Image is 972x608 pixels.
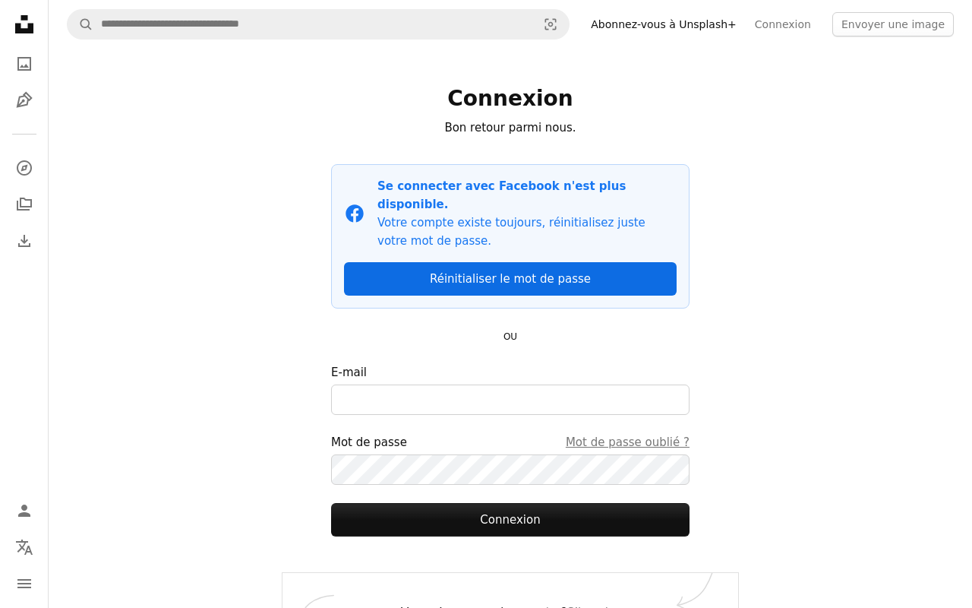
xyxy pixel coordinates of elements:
input: E-mail [331,385,690,415]
p: Votre compte existe toujours, réinitialisez juste votre mot de passe. [377,214,677,250]
input: Mot de passeMot de passe oublié ? [331,454,690,485]
a: Photos [9,49,39,79]
a: Mot de passe oublié ? [566,433,690,451]
a: Connexion / S’inscrire [9,496,39,526]
h1: Connexion [331,85,690,112]
label: E-mail [331,363,690,415]
a: Collections [9,189,39,220]
div: Mot de passe [331,433,690,451]
button: Recherche de visuels [532,10,569,39]
button: Rechercher sur Unsplash [68,10,93,39]
button: Menu [9,568,39,599]
a: Réinitialiser le mot de passe [344,262,677,296]
a: Historique de téléchargement [9,226,39,256]
p: Se connecter avec Facebook n'est plus disponible. [377,177,677,214]
button: Envoyer une image [832,12,954,36]
p: Bon retour parmi nous. [331,119,690,137]
button: Connexion [331,503,690,537]
a: Explorer [9,153,39,183]
form: Rechercher des visuels sur tout le site [67,9,570,40]
a: Accueil — Unsplash [9,9,39,43]
a: Connexion [746,12,820,36]
small: OU [503,331,517,342]
a: Illustrations [9,85,39,116]
a: Abonnez-vous à Unsplash+ [582,12,746,36]
button: Langue [9,532,39,562]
